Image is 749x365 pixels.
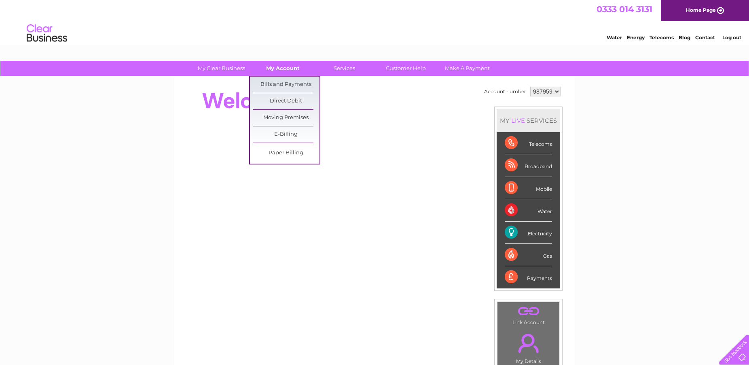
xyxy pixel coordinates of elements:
div: Telecoms [505,132,552,154]
a: . [499,304,557,318]
img: logo.png [26,21,68,46]
a: Customer Help [372,61,439,76]
a: Telecoms [650,34,674,41]
a: Services [311,61,378,76]
a: My Clear Business [188,61,255,76]
a: Paper Billing [253,145,319,161]
a: 0333 014 3131 [597,4,652,14]
a: Bills and Payments [253,77,319,93]
a: Energy [627,34,645,41]
a: Water [607,34,622,41]
a: Log out [722,34,741,41]
div: Electricity [505,222,552,244]
a: My Account [250,61,316,76]
div: Water [505,199,552,222]
div: Broadband [505,154,552,177]
div: MY SERVICES [497,109,560,132]
a: Moving Premises [253,110,319,126]
div: Gas [505,244,552,266]
div: Mobile [505,177,552,199]
a: E-Billing [253,126,319,143]
a: Direct Debit [253,93,319,109]
td: Link Account [497,302,560,327]
a: Contact [695,34,715,41]
a: Blog [679,34,690,41]
div: LIVE [510,117,527,124]
a: . [499,329,557,357]
div: Payments [505,266,552,288]
div: Clear Business is a trading name of Verastar Limited (registered in [GEOGRAPHIC_DATA] No. 3667643... [184,4,566,39]
a: Make A Payment [434,61,501,76]
td: Account number [482,85,528,98]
